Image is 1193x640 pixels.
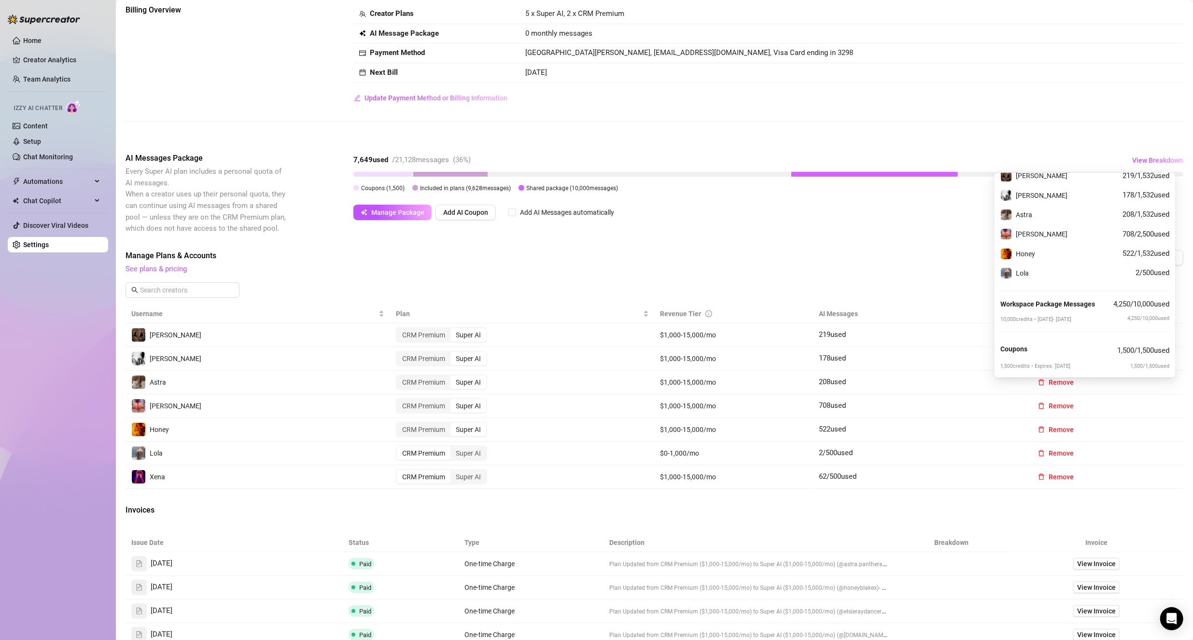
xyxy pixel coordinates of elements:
a: Creator Analytics [23,52,100,68]
span: 1,500 / 1,500 used [1130,362,1169,370]
span: 208 used [819,377,846,386]
img: Lola [1001,268,1011,278]
button: Update Payment Method or Billing Information [353,90,508,106]
span: Izzy AI Chatter [14,104,62,113]
button: Add AI Coupon [435,205,496,220]
div: segmented control [396,469,487,485]
a: Settings [23,241,49,249]
span: [DATE] [525,68,547,77]
strong: Workspace Package Messages [1000,300,1095,308]
div: Super AI [450,352,486,365]
span: One-time Charge [464,584,515,591]
span: [DATE] [151,605,172,617]
span: Honey [150,426,169,433]
img: Elsie [132,352,145,365]
span: Revenue Tier [660,310,702,318]
span: Remove [1049,426,1074,433]
div: CRM Premium [397,423,450,436]
span: Astra [150,378,166,386]
a: View Invoice [1073,558,1120,570]
img: Honey [132,423,145,436]
img: Chat Copilot [13,197,19,204]
td: $1,000-15,000/mo [655,418,814,442]
a: View Invoice [1073,605,1120,617]
span: info-circle [705,310,712,317]
span: Paid [359,560,371,568]
span: 10,000 credits • [DATE] - [DATE] [1000,316,1071,322]
button: Remove [1030,398,1081,414]
span: 4,250 / 10,000 used [1113,299,1169,313]
div: segmented control [396,422,487,437]
span: [PERSON_NAME] [1016,192,1067,199]
div: CRM Premium [397,328,450,342]
span: credit-card [359,50,366,56]
img: Elsie [1001,190,1011,201]
div: Open Intercom Messenger [1160,607,1183,630]
td: $1,000-15,000/mo [655,394,814,418]
div: Super AI [450,470,486,484]
img: Astra [1001,209,1011,220]
strong: Coupons [1000,345,1027,353]
span: delete [1038,426,1045,433]
img: Honey [1001,249,1011,259]
div: Super AI [450,376,486,389]
span: Paid [359,608,371,615]
span: Shared package ( 10,000 messages) [526,185,618,192]
div: segmented control [396,375,487,390]
div: CRM Premium [397,446,450,460]
span: delete [1038,473,1045,480]
img: Nina [132,328,145,342]
span: Remove [1049,449,1074,457]
span: 4,250 / 10,000 used [1127,314,1169,322]
span: 708 used [819,401,846,410]
span: [DATE] [151,582,172,593]
th: Breakdown [894,533,1010,552]
span: delete [1038,379,1045,386]
span: Paid [359,584,371,591]
div: Super AI [450,399,486,413]
span: 1,500 / 1,500 used [1117,345,1169,357]
img: Xena [132,470,145,484]
span: Username [131,308,377,319]
img: Astra [132,376,145,389]
span: thunderbolt [13,178,20,185]
span: edit [354,95,361,101]
th: Description [604,533,893,552]
span: delete [1038,403,1045,409]
span: 219 / 1,532 used [1123,170,1169,182]
span: View Invoice [1077,606,1116,616]
strong: Next Bill [370,68,398,77]
span: [DATE] [151,558,172,570]
strong: AI Message Package [370,29,439,38]
strong: Creator Plans [370,9,414,18]
a: Team Analytics [23,75,70,83]
span: 208 / 1,532 used [1123,209,1169,221]
span: 1,500 credits • Expires: [DATE] [1000,362,1070,370]
span: Paid [359,631,371,639]
span: Chat Copilot [23,193,92,209]
span: ( 36 %) [453,155,471,164]
img: Stella [132,399,145,413]
img: AI Chatter [66,100,81,114]
span: file-text [136,584,142,591]
div: segmented control [396,398,487,414]
span: 178 / 1,532 used [1123,190,1169,201]
span: Remove [1049,378,1074,386]
input: Search creators [140,285,226,295]
span: One-time Charge [464,631,515,639]
td: $1,000-15,000/mo [655,465,814,489]
th: AI Messages [813,305,1025,323]
span: 2 / 500 used [819,448,853,457]
span: file-text [136,631,142,638]
td: $1,000-15,000/mo [655,371,814,394]
div: Super AI [450,423,486,436]
span: One-time Charge [464,607,515,615]
span: Lola [1016,269,1029,277]
div: Super AI [450,446,486,460]
span: 0 monthly messages [525,28,592,40]
th: Plan [390,305,655,323]
img: logo-BBDzfeDw.svg [8,14,80,24]
a: Content [23,122,48,130]
span: [GEOGRAPHIC_DATA][PERSON_NAME], [EMAIL_ADDRESS][DOMAIN_NAME], Visa Card ending in 3298 [525,48,853,57]
strong: Payment Method [370,48,425,57]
